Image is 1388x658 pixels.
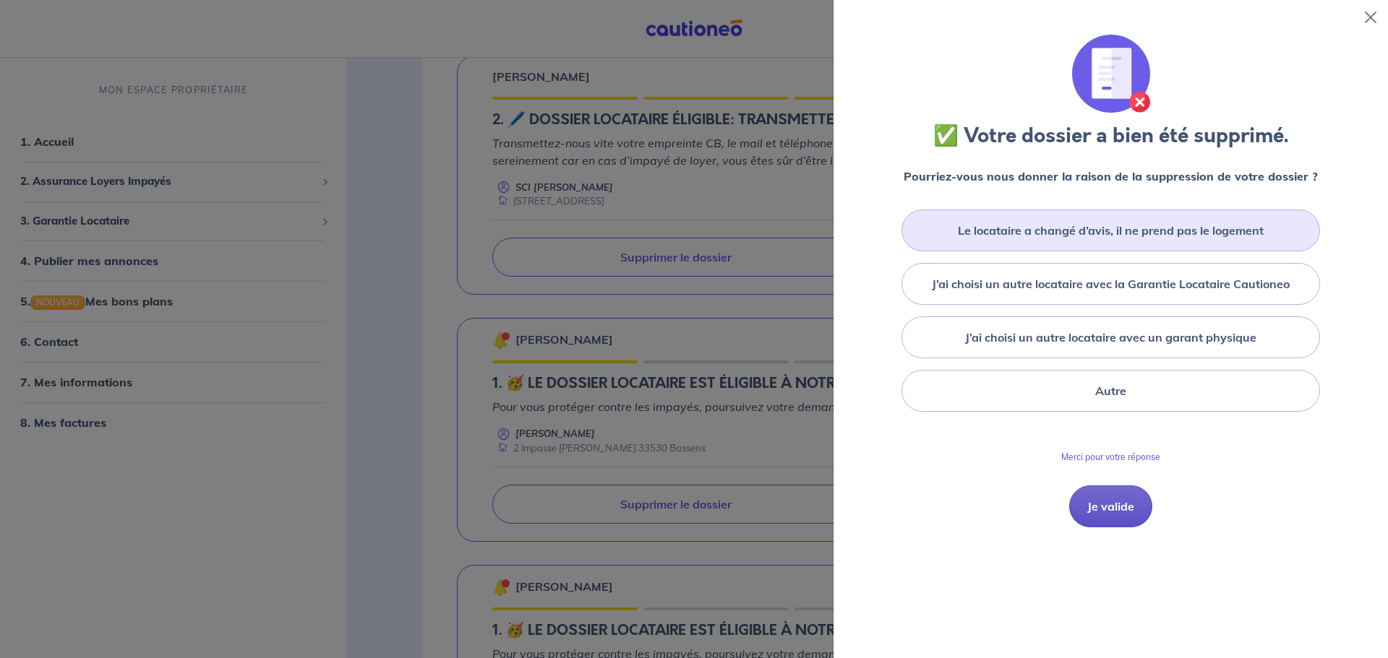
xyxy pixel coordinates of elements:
[904,169,1318,183] strong: Pourriez-vous nous donner la raison de la suppression de votre dossier ?
[1061,452,1160,462] p: Merci pour votre réponse
[958,222,1264,239] label: Le locataire a changé d’avis, il ne prend pas le logement
[1359,6,1382,29] button: Close
[1069,485,1152,527] button: Je valide
[932,275,1290,293] label: J’ai choisi un autre locataire avec la Garantie Locataire Cautioneo
[1095,382,1126,399] label: Autre
[1072,35,1150,113] img: illu_annulation_contrat.svg
[933,124,1288,149] h3: ✅ Votre dossier a bien été supprimé.
[965,329,1256,346] label: J’ai choisi un autre locataire avec un garant physique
